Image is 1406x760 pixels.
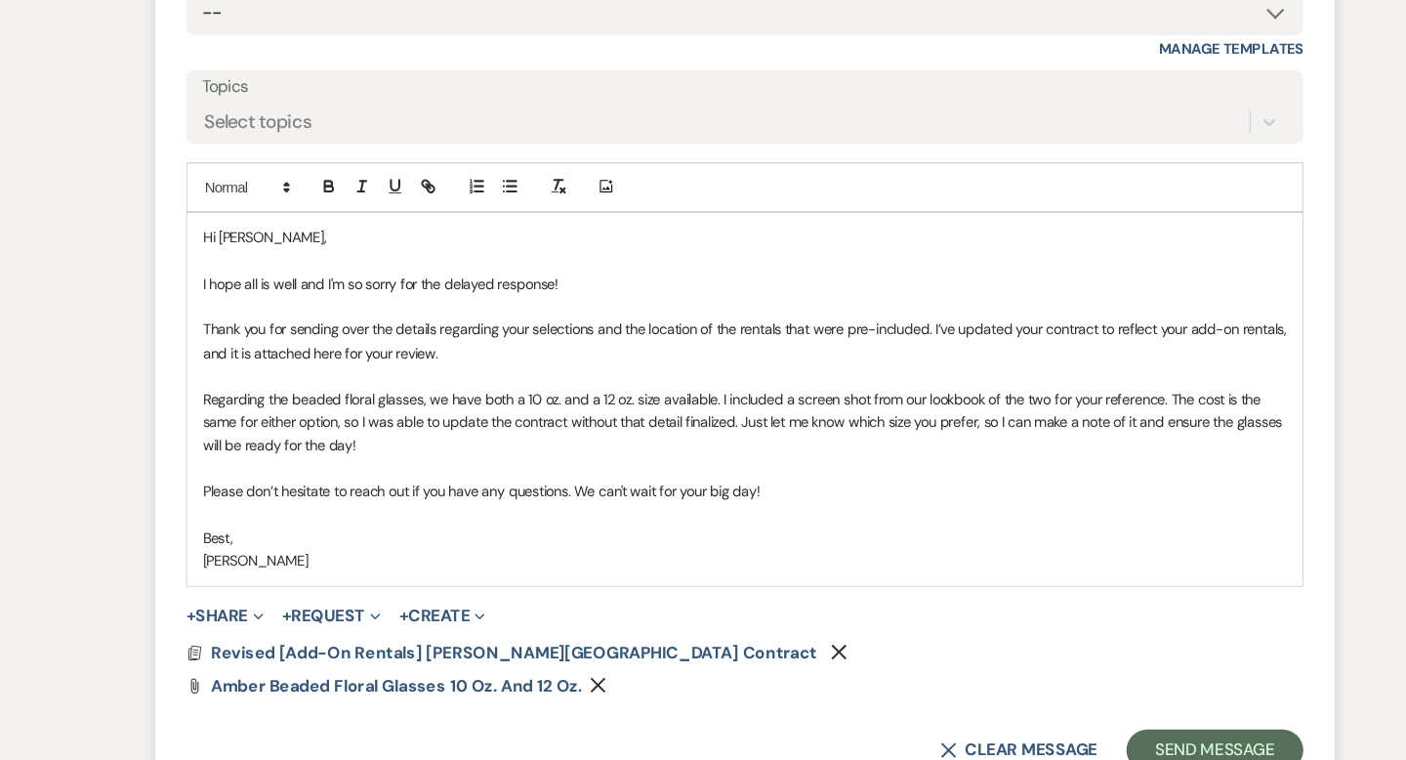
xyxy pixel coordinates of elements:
[199,647,776,670] button: Revised [Add-On Rentals] [PERSON_NAME][GEOGRAPHIC_DATA] Contract
[191,342,1215,386] p: Thank you for sending over the details regarding your selections and the location of the rentals ...
[191,408,1215,474] p: Regarding the beaded floral glasses, we have both a 10 oz. and a 12 oz. size available. I include...
[199,648,771,668] span: Revised [Add-On Rentals] [PERSON_NAME][GEOGRAPHIC_DATA] Contract
[191,561,1215,582] p: [PERSON_NAME]
[191,255,1215,276] p: Hi [PERSON_NAME],
[176,615,249,631] button: Share
[190,110,1216,139] label: Topics
[192,144,294,170] div: Select topics
[191,539,1215,561] p: Best,
[1094,79,1230,97] a: Manage Templates
[176,615,185,631] span: +
[267,615,275,631] span: +
[377,615,386,631] span: +
[267,615,359,631] button: Request
[377,615,458,631] button: Create
[190,7,1216,35] div: Insert Template
[199,682,549,697] a: Amber beaded floral glasses 10 oz. and 12 oz.
[199,679,549,699] span: Amber beaded floral glasses 10 oz. and 12 oz.
[888,742,1036,758] button: Clear message
[191,299,1215,320] p: I hope all is well and I'm so sorry for the delayed response!
[191,495,1215,517] p: Please don’t hesitate to reach out if you have any questions. We can't wait for your big day!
